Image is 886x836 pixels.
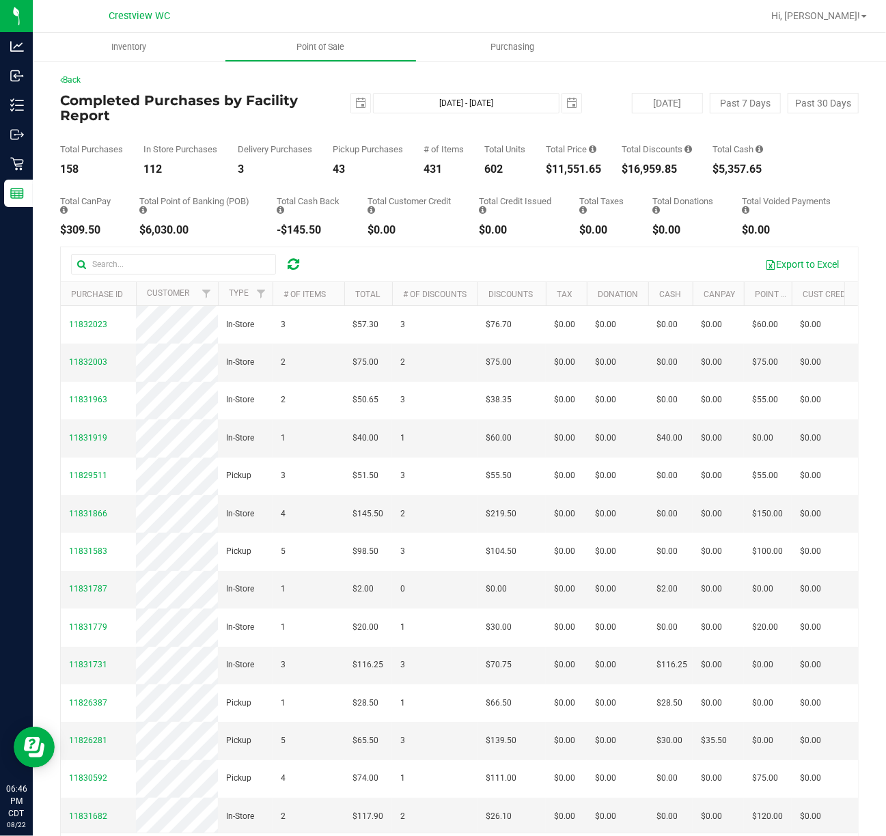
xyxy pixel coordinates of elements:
[69,546,107,556] span: 11831583
[554,772,575,785] span: $0.00
[486,658,512,671] span: $70.75
[788,93,859,113] button: Past 30 Days
[598,290,638,299] a: Donation
[14,727,55,768] iframe: Resource center
[554,469,575,482] span: $0.00
[277,197,348,214] div: Total Cash Back
[368,206,375,214] i: Sum of the successful, non-voided payments using account credit for all purchases in the date range.
[488,290,533,299] a: Discounts
[701,772,722,785] span: $0.00
[352,583,374,596] span: $2.00
[479,225,559,236] div: $0.00
[400,318,405,331] span: 3
[756,253,848,276] button: Export to Excel
[226,810,254,823] span: In-Store
[400,507,405,520] span: 2
[139,206,147,214] i: Sum of the successful, non-voided point-of-banking payment transactions, both via payment termina...
[352,772,378,785] span: $74.00
[281,772,286,785] span: 4
[147,288,189,298] a: Customer
[800,810,821,823] span: $0.00
[229,288,249,298] a: Type
[226,697,251,710] span: Pickup
[554,734,575,747] span: $0.00
[632,93,703,113] button: [DATE]
[742,225,838,236] div: $0.00
[656,772,678,785] span: $0.00
[800,583,821,596] span: $0.00
[554,583,575,596] span: $0.00
[6,783,27,820] p: 06:46 PM CDT
[653,225,722,236] div: $0.00
[69,395,107,404] span: 11831963
[800,469,821,482] span: $0.00
[400,658,405,671] span: 3
[554,545,575,558] span: $0.00
[60,197,119,214] div: Total CanPay
[400,772,405,785] span: 1
[281,507,286,520] span: 4
[226,432,254,445] span: In-Store
[400,469,405,482] span: 3
[752,545,783,558] span: $100.00
[800,658,821,671] span: $0.00
[69,320,107,329] span: 11832023
[400,356,405,369] span: 2
[486,697,512,710] span: $66.50
[69,660,107,669] span: 11831731
[486,393,512,406] span: $38.35
[752,772,778,785] span: $75.00
[281,734,286,747] span: 5
[226,658,254,671] span: In-Store
[595,432,616,445] span: $0.00
[486,734,516,747] span: $139.50
[800,545,821,558] span: $0.00
[281,583,286,596] span: 1
[351,94,370,113] span: select
[554,658,575,671] span: $0.00
[69,622,107,632] span: 11831779
[281,621,286,634] span: 1
[10,69,24,83] inline-svg: Inbound
[368,225,458,236] div: $0.00
[595,658,616,671] span: $0.00
[10,40,24,53] inline-svg: Analytics
[580,225,633,236] div: $0.00
[701,356,722,369] span: $0.00
[595,772,616,785] span: $0.00
[554,810,575,823] span: $0.00
[69,584,107,594] span: 11831787
[486,545,516,558] span: $104.50
[486,621,512,634] span: $30.00
[684,145,692,154] i: Sum of the discount values applied to the all purchases in the date range.
[752,621,778,634] span: $20.00
[400,583,405,596] span: 0
[69,509,107,518] span: 11831866
[226,318,254,331] span: In-Store
[580,206,587,214] i: Sum of the total taxes for all purchases in the date range.
[69,471,107,480] span: 11829511
[484,145,525,154] div: Total Units
[352,697,378,710] span: $28.50
[595,469,616,482] span: $0.00
[238,145,312,154] div: Delivery Purchases
[352,469,378,482] span: $51.50
[226,356,254,369] span: In-Store
[10,157,24,171] inline-svg: Retail
[752,734,773,747] span: $0.00
[562,94,581,113] span: select
[281,393,286,406] span: 2
[6,820,27,830] p: 08/22
[479,206,486,214] i: Sum of all account credit issued for all refunds from returned purchases in the date range.
[139,225,256,236] div: $6,030.00
[281,356,286,369] span: 2
[424,145,464,154] div: # of Items
[69,736,107,745] span: 11826281
[701,810,722,823] span: $0.00
[333,145,403,154] div: Pickup Purchases
[277,225,348,236] div: -$145.50
[281,810,286,823] span: 2
[710,93,781,113] button: Past 7 Days
[60,225,119,236] div: $309.50
[580,197,633,214] div: Total Taxes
